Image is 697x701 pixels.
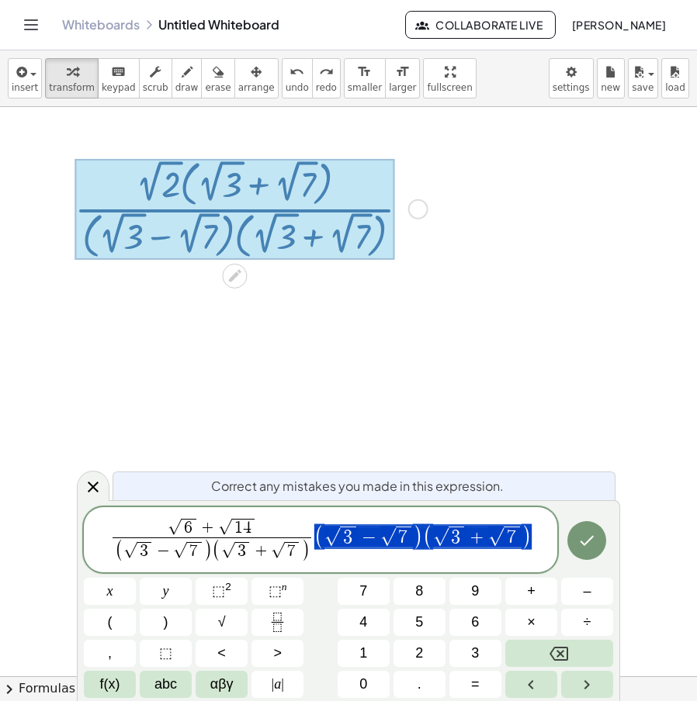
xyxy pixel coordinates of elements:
button: [PERSON_NAME] [559,11,678,39]
button: Superscript [251,578,303,605]
button: ) [140,609,192,636]
span: 6 [471,612,479,633]
span: settings [553,82,590,93]
span: 6 [184,520,192,537]
span: ⬚ [212,583,225,599]
button: 5 [394,609,446,636]
button: 6 [449,609,501,636]
span: + [466,528,489,547]
span: 7 [398,528,407,547]
span: 4 [243,520,251,537]
span: Correct any mistakes you made in this expression. [211,477,504,496]
button: Plus [505,578,557,605]
span: – [583,581,591,602]
span: 5 [415,612,423,633]
button: Minus [561,578,613,605]
span: ( [423,523,433,549]
span: x [107,581,113,602]
button: Greek alphabet [196,671,248,698]
button: 1 [338,640,390,667]
span: ) [413,523,423,549]
button: Functions [84,671,136,698]
span: √ [380,528,396,546]
span: y [163,581,169,602]
span: αβγ [210,674,234,695]
span: 4 [359,612,367,633]
span: 7 [287,543,296,560]
span: insert [12,82,38,93]
span: smaller [348,82,382,93]
span: arrange [238,82,275,93]
span: abc [154,674,177,695]
span: ) [164,612,168,633]
span: | [272,676,275,692]
button: 9 [449,578,501,605]
button: Alphabet [140,671,192,698]
span: ( [314,523,324,549]
span: 7 [189,543,198,560]
span: √ [218,612,226,633]
button: erase [201,58,234,98]
i: format_size [357,63,372,81]
button: Toggle navigation [19,12,43,37]
span: √ [168,520,182,536]
span: ( [114,539,123,562]
a: Whiteboards [62,17,140,33]
span: f(x) [100,674,120,695]
span: | [281,676,284,692]
button: Absolute value [251,671,303,698]
span: √ [488,528,504,546]
span: √ [218,520,232,536]
button: scrub [139,58,172,98]
span: . [418,674,421,695]
span: 8 [415,581,423,602]
span: ) [203,539,213,562]
button: Squared [196,578,248,605]
span: draw [175,82,199,93]
button: transform [45,58,99,98]
button: load [661,58,689,98]
button: Backspace [505,640,613,667]
button: x [84,578,136,605]
span: a [272,674,284,695]
sup: n [282,581,287,592]
button: 7 [338,578,390,605]
button: arrange [234,58,279,98]
span: 2 [415,643,423,664]
span: ÷ [584,612,591,633]
span: Collaborate Live [418,18,543,32]
span: 1 [234,520,243,537]
span: new [601,82,620,93]
button: draw [172,58,203,98]
span: load [665,82,685,93]
button: Times [505,609,557,636]
span: fullscreen [427,82,472,93]
span: 3 [238,543,246,560]
span: √ [271,543,285,559]
span: 3 [451,528,460,547]
span: 3 [471,643,479,664]
button: . [394,671,446,698]
span: + [251,544,271,561]
span: − [358,528,380,547]
span: > [273,643,282,664]
button: Placeholder [140,640,192,667]
i: redo [319,63,334,81]
i: keyboard [111,63,126,81]
span: ⬚ [269,583,282,599]
span: undo [286,82,309,93]
button: Left arrow [505,671,557,698]
button: , [84,640,136,667]
button: 2 [394,640,446,667]
span: < [217,643,226,664]
span: 9 [471,581,479,602]
button: y [140,578,192,605]
span: √ [123,543,137,559]
button: ( [84,609,136,636]
span: , [108,643,112,664]
span: scrub [143,82,168,93]
span: + [198,520,218,537]
button: Square root [196,609,248,636]
span: 7 [507,528,516,547]
span: 0 [359,674,367,695]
